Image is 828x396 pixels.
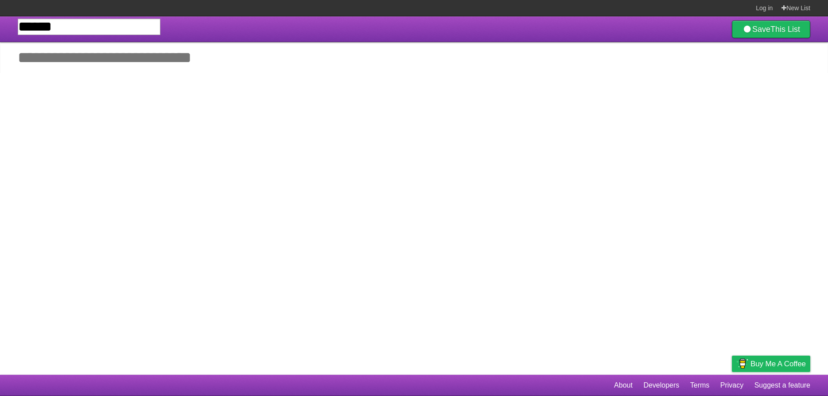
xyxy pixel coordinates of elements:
[732,356,810,372] a: Buy me a coffee
[720,377,743,394] a: Privacy
[732,20,810,38] a: SaveThis List
[736,356,748,371] img: Buy me a coffee
[690,377,710,394] a: Terms
[770,25,800,34] b: This List
[754,377,810,394] a: Suggest a feature
[614,377,633,394] a: About
[643,377,679,394] a: Developers
[750,356,806,372] span: Buy me a coffee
